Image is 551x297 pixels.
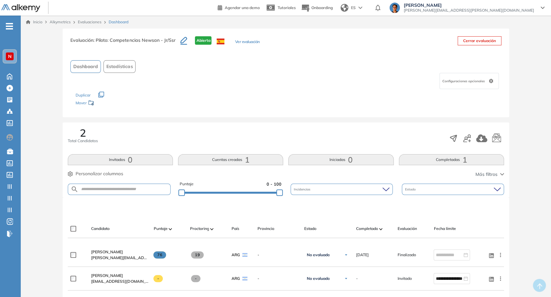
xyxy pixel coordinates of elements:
[190,226,209,232] span: Proctoring
[178,154,283,165] button: Cuentas creadas1
[278,5,296,10] span: Tutoriales
[458,36,501,45] button: Cerrar evaluación
[304,226,316,232] span: Estado
[93,37,175,43] span: : Piloto: Competencias Newsan - Jr/Ssr
[109,19,128,25] span: Dashboard
[210,228,213,230] img: [missing "en.ARROW_ALT" translation]
[402,184,504,195] div: Estado
[91,255,148,261] span: [PERSON_NAME][EMAIL_ADDRESS][PERSON_NAME][DOMAIN_NAME]
[404,3,534,8] span: [PERSON_NAME]
[442,79,486,84] span: Configuraciones opcionales
[191,251,204,258] span: 19
[356,252,368,258] span: [DATE]
[91,279,148,284] span: [EMAIL_ADDRESS][DOMAIN_NAME]
[475,171,504,178] button: Más filtros
[344,277,348,280] img: Ícono de flecha
[267,181,281,187] span: 0 - 100
[76,97,140,109] div: Mover
[399,154,504,165] button: Completadas1
[225,5,260,10] span: Agendar una demo
[379,228,382,230] img: [missing "en.ARROW_ALT" translation]
[356,226,378,232] span: Completado
[235,39,259,46] button: Ver evaluación
[288,154,393,165] button: Iniciadas0
[397,252,416,258] span: Finalizado
[257,252,299,258] span: -
[153,251,166,258] span: 76
[91,249,123,254] span: [PERSON_NAME]
[68,138,98,144] span: Total Candidatos
[91,273,148,279] a: [PERSON_NAME]
[217,39,224,44] img: ESP
[80,128,86,138] span: 2
[71,185,78,193] img: SEARCH_ALT
[50,19,71,24] span: Alkymetrics
[301,1,333,15] button: Onboarding
[195,36,211,45] span: Abierta
[344,253,348,257] img: Ícono de flecha
[70,60,101,73] button: Dashboard
[358,6,362,9] img: arrow
[91,226,110,232] span: Candidato
[242,253,247,257] img: ARG
[306,252,329,257] span: No evaluado
[242,277,247,280] img: ARG
[191,275,200,282] span: -
[231,252,240,258] span: ARG
[439,73,499,89] div: Configuraciones opcionales
[341,4,348,12] img: world
[294,187,312,192] span: Incidencias
[180,181,194,187] span: Puntaje
[106,63,133,70] span: Estadísticas
[397,276,412,281] span: Invitado
[76,93,90,97] span: Duplicar
[68,154,173,165] button: Invitados0
[91,249,148,255] a: [PERSON_NAME]
[218,3,260,11] a: Agendar una demo
[397,226,417,232] span: Evaluación
[103,60,136,73] button: Estadísticas
[153,226,167,232] span: Puntaje
[153,275,163,282] span: -
[356,276,357,281] span: -
[257,276,299,281] span: -
[76,170,123,177] span: Personalizar columnas
[404,8,534,13] span: [PERSON_NAME][EMAIL_ADDRESS][PERSON_NAME][DOMAIN_NAME]
[291,184,393,195] div: Incidencias
[405,187,417,192] span: Estado
[434,226,456,232] span: Fecha límite
[68,170,123,177] button: Personalizar columnas
[70,36,180,50] h3: Evaluación
[73,63,98,70] span: Dashboard
[26,19,42,25] a: Inicio
[78,19,102,24] a: Evaluaciones
[231,276,240,281] span: ARG
[6,26,13,27] i: -
[1,4,40,12] img: Logo
[311,5,333,10] span: Onboarding
[8,54,12,59] span: N
[91,273,123,278] span: [PERSON_NAME]
[475,171,497,178] span: Más filtros
[306,276,329,281] span: No evaluado
[231,226,239,232] span: País
[351,5,356,11] span: ES
[257,226,274,232] span: Provincia
[169,228,172,230] img: [missing "en.ARROW_ALT" translation]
